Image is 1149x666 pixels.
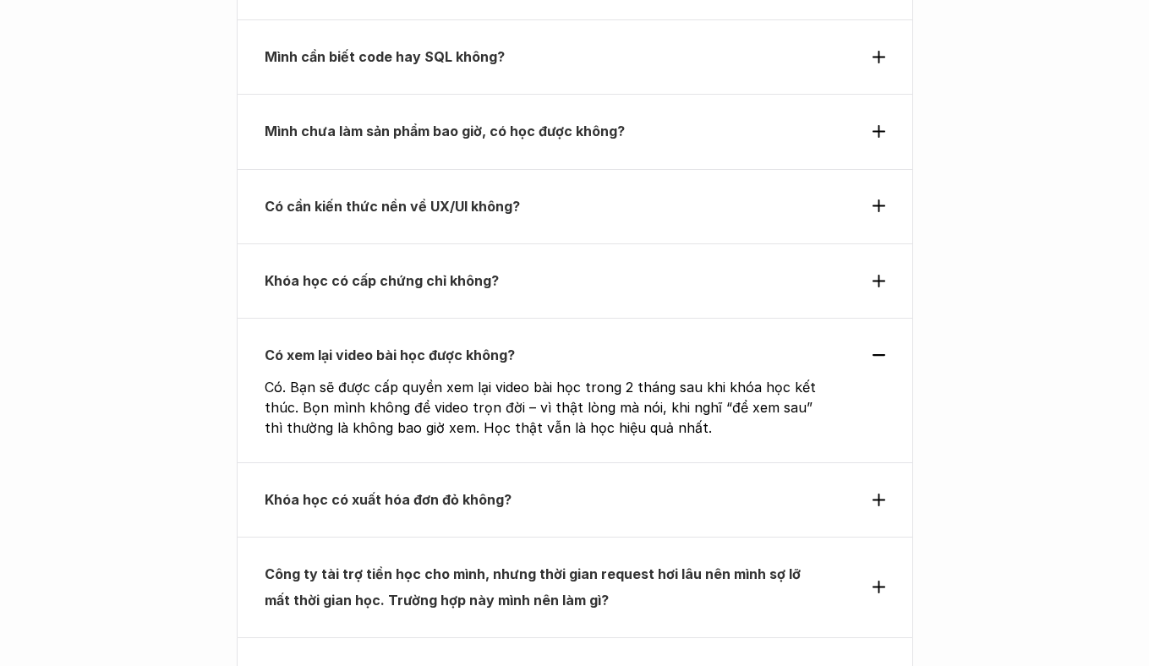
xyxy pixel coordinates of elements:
strong: Có cần kiến thức nền về UX/UI không? [265,198,520,215]
strong: Công ty tài trợ tiền học cho mình, nhưng thời gian request hơi lâu nên mình sợ lỡ mất thời gian h... [265,565,804,608]
strong: Mình cần biết code hay SQL không? [265,48,505,65]
strong: Mình chưa làm sản phẩm bao giờ, có học được không? [265,123,625,139]
strong: Khóa học có cấp chứng chỉ không? [265,272,499,289]
strong: Có xem lại video bài học được không? [265,347,515,363]
p: Có. Bạn sẽ được cấp quyền xem lại video bài học trong 2 tháng sau khi khóa học kết thúc. Bọn mình... [265,377,829,438]
strong: Khóa học có xuất hóa đơn đỏ không? [265,491,512,508]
